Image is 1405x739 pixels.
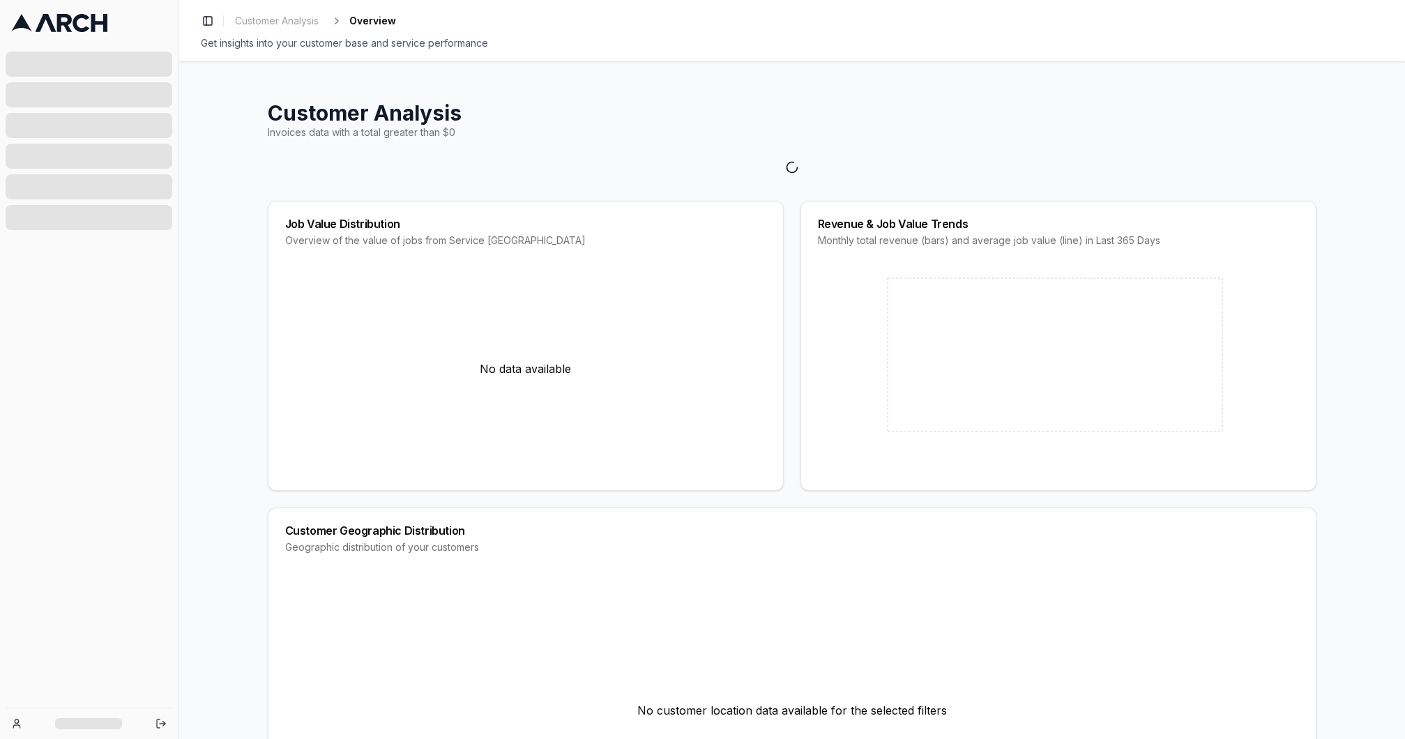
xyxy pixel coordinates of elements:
a: Customer Analysis [229,11,324,31]
span: Overview [349,14,396,28]
nav: breadcrumb [229,11,396,31]
div: Overview of the value of jobs from Service [GEOGRAPHIC_DATA] [285,234,766,247]
div: Invoices data with a total greater than $0 [268,125,1316,139]
div: Revenue & Job Value Trends [818,218,1299,229]
div: Monthly total revenue (bars) and average job value (line) in Last 365 Days [818,234,1299,247]
h1: Customer Analysis [268,100,1316,125]
div: Geographic distribution of your customers [285,540,1299,554]
div: No data available [285,264,766,473]
div: Get insights into your customer base and service performance [201,36,1383,50]
button: Log out [151,714,171,733]
div: Job Value Distribution [285,218,766,229]
div: Customer Geographic Distribution [285,525,1299,536]
span: Customer Analysis [235,14,319,28]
